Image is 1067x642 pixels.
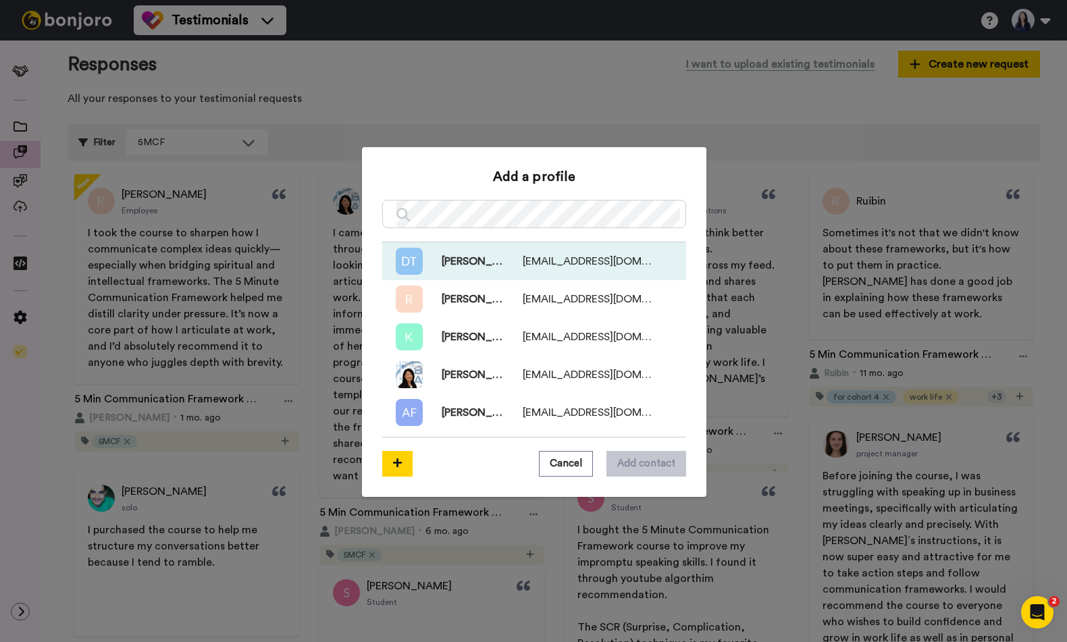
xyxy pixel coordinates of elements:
h1: Add a profile [493,167,576,186]
span: [PERSON_NAME] [423,329,504,345]
button: Add contact [606,451,686,477]
iframe: Intercom live chat [1021,596,1053,628]
span: [EMAIL_ADDRESS][DOMAIN_NAME] [523,367,652,383]
span: [EMAIL_ADDRESS][DOMAIN_NAME] [523,329,652,345]
span: [PERSON_NAME] [423,253,504,269]
span: 2 [1049,596,1060,607]
span: [PERSON_NAME] [423,367,504,383]
span: [EMAIL_ADDRESS][DOMAIN_NAME] [523,291,652,307]
img: 76857808-f91d-4785-a6e1-cf48cf40c8f5.jpeg [396,361,423,388]
img: k.png [396,323,423,350]
img: r.png [396,286,423,313]
span: [EMAIL_ADDRESS][DOMAIN_NAME] [523,253,652,269]
img: af.png [396,399,423,426]
img: dt.png [396,248,423,275]
span: [PERSON_NAME] [423,404,504,421]
span: [EMAIL_ADDRESS][DOMAIN_NAME] [523,404,652,421]
span: [PERSON_NAME] [423,291,504,307]
button: Cancel [539,451,593,477]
